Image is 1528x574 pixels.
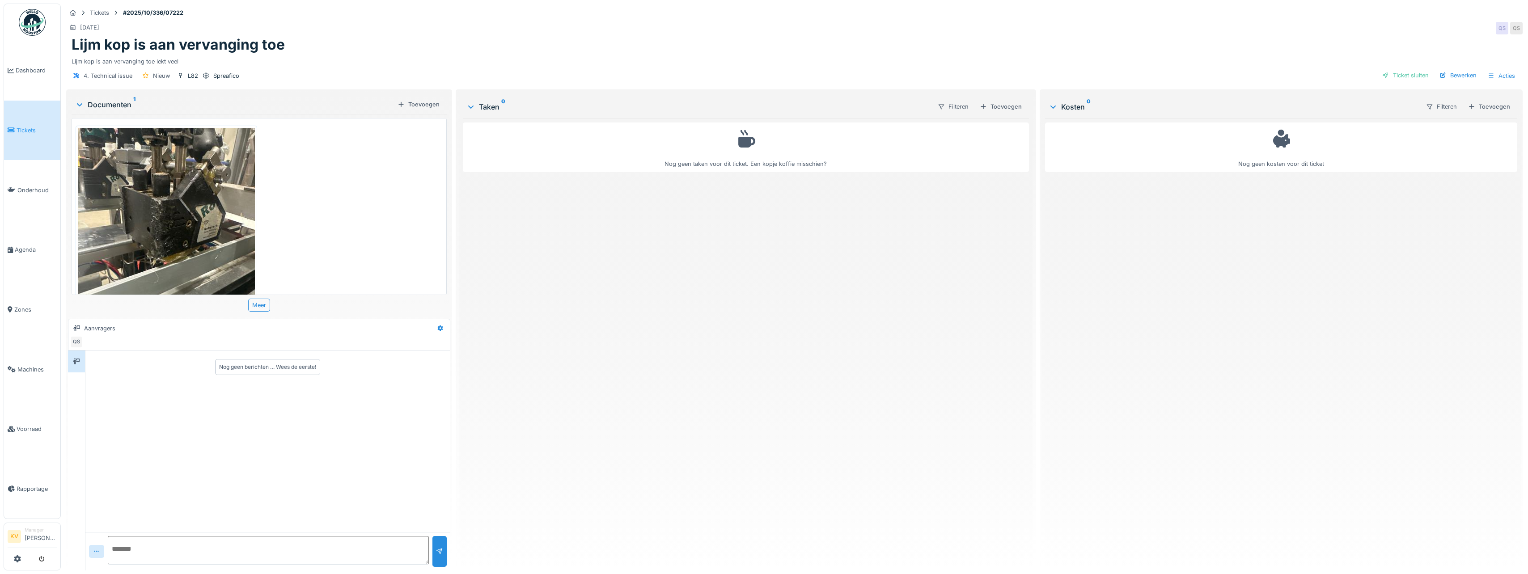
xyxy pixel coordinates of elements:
[4,101,60,160] a: Tickets
[25,527,57,546] li: [PERSON_NAME]
[1049,101,1418,112] div: Kosten
[1510,22,1523,34] div: QS
[1379,69,1432,81] div: Ticket sluiten
[466,101,930,112] div: Taken
[90,8,109,17] div: Tickets
[976,101,1025,113] div: Toevoegen
[4,280,60,340] a: Zones
[8,530,21,543] li: KV
[394,98,443,110] div: Toevoegen
[8,527,57,548] a: KV Manager[PERSON_NAME]
[75,99,394,110] div: Documenten
[4,459,60,519] a: Rapportage
[80,23,99,32] div: [DATE]
[188,72,198,80] div: L82
[84,72,132,80] div: 4. Technical issue
[4,41,60,101] a: Dashboard
[17,365,57,374] span: Machines
[17,186,57,194] span: Onderhoud
[133,99,135,110] sup: 1
[16,66,57,75] span: Dashboard
[15,245,57,254] span: Agenda
[501,101,505,112] sup: 0
[4,220,60,280] a: Agenda
[248,299,270,312] div: Meer
[1051,127,1511,168] div: Nog geen kosten voor dit ticket
[1484,69,1519,82] div: Acties
[153,72,170,80] div: Nieuw
[1496,22,1508,34] div: QS
[213,72,239,80] div: Spreafico
[17,126,57,135] span: Tickets
[1087,101,1091,112] sup: 0
[19,9,46,36] img: Badge_color-CXgf-gQk.svg
[17,425,57,433] span: Voorraad
[469,127,1023,168] div: Nog geen taken voor dit ticket. Een kopje koffie misschien?
[4,339,60,399] a: Machines
[219,363,316,371] div: Nog geen berichten … Wees de eerste!
[1465,101,1514,113] div: Toevoegen
[1422,100,1461,113] div: Filteren
[934,100,973,113] div: Filteren
[4,160,60,220] a: Onderhoud
[84,324,115,333] div: Aanvragers
[78,128,255,364] img: a0ta3kfdfrmhk9t03v6jc55zee8c
[4,399,60,459] a: Voorraad
[25,527,57,533] div: Manager
[72,36,285,53] h1: Lijm kop is aan vervanging toe
[119,8,187,17] strong: #2025/10/336/07222
[70,336,83,348] div: QS
[1436,69,1480,81] div: Bewerken
[72,54,1517,66] div: Lijm kop is aan vervanging toe lekt veel
[14,305,57,314] span: Zones
[17,485,57,493] span: Rapportage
